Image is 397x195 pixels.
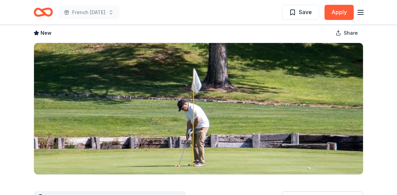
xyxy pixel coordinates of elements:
button: Share [330,26,363,40]
span: French [DATE] [72,8,105,17]
a: Home [34,4,53,20]
span: New [41,29,52,37]
img: Image for Bartley Cavanaugh Golf Course [34,43,363,174]
button: Apply [325,5,354,20]
span: Save [299,8,312,17]
span: Share [344,29,358,37]
button: French [DATE] [58,6,119,19]
button: Save [282,5,319,20]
